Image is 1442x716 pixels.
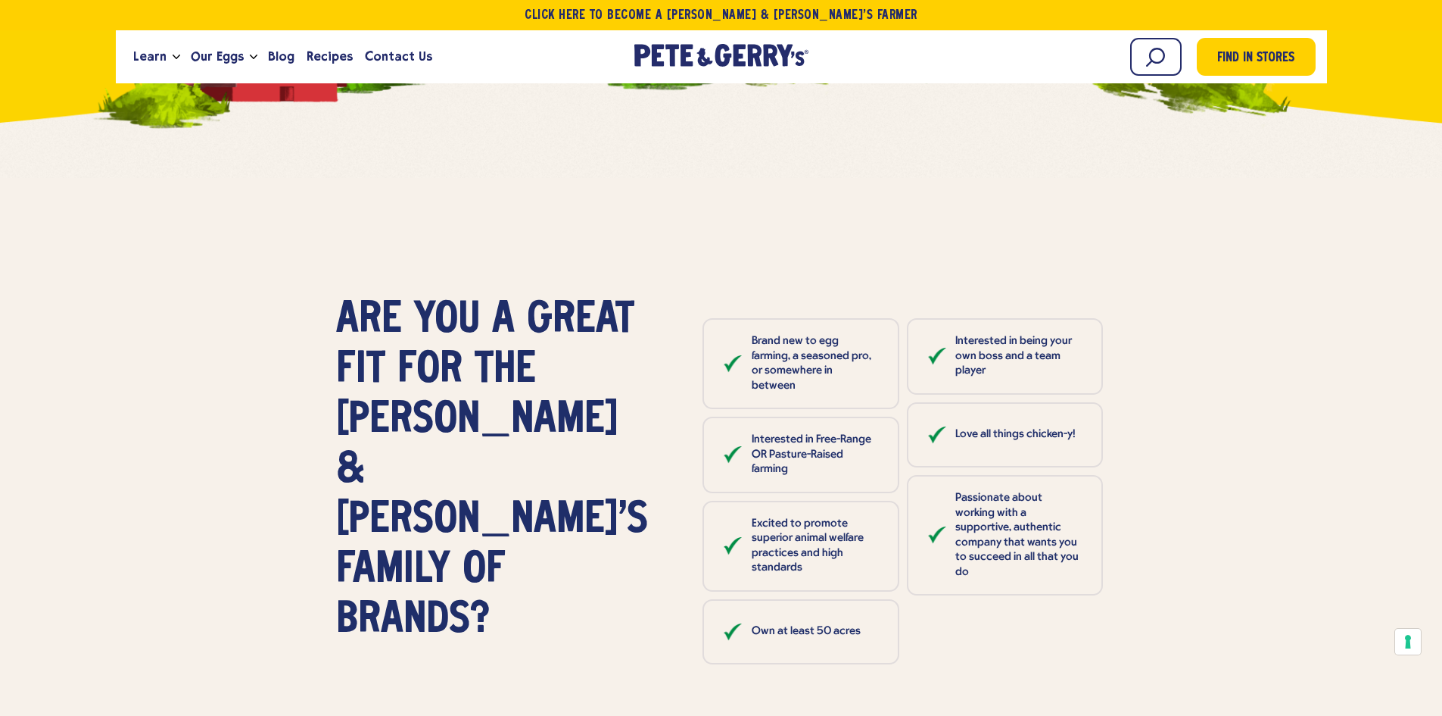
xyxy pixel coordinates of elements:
[250,55,257,60] button: Open the dropdown menu for Our Eggs
[336,546,450,596] span: family
[307,47,353,66] span: Recipes
[475,345,536,396] span: the
[185,36,250,77] a: Our Eggs
[752,433,879,477] p: Interested in Free-Range OR Pasture-Raised farming
[1130,38,1182,76] input: Search
[955,427,1076,442] p: Love all things chicken-y!
[492,295,515,345] span: a
[397,345,462,396] span: for
[191,47,244,66] span: Our Eggs
[1217,48,1294,69] span: Find in Stores
[359,36,438,77] a: Contact Us
[336,295,402,345] span: Are
[336,446,365,496] span: &
[127,36,173,77] a: Learn
[752,517,879,576] p: Excited to promote superior animal welfare practices and high standards
[336,345,385,396] span: fit
[336,396,618,446] span: [PERSON_NAME]
[414,295,480,345] span: you
[262,36,301,77] a: Blog
[365,47,432,66] span: Contact Us
[133,47,167,66] span: Learn
[955,491,1082,580] p: Passionate about working with a supportive, authentic company that wants you to succeed in all th...
[1395,629,1421,655] button: Your consent preferences for tracking technologies
[752,334,879,393] p: Brand new to egg farming, a seasoned pro, or somewhere in between
[1197,38,1316,76] a: Find in Stores
[336,596,490,646] span: brands?
[752,624,861,639] p: Own at least 50 acres
[527,295,634,345] span: great
[173,55,180,60] button: Open the dropdown menu for Learn
[336,496,648,546] span: [PERSON_NAME]’s
[462,546,506,596] span: of
[301,36,359,77] a: Recipes
[268,47,294,66] span: Blog
[955,334,1082,379] p: Interested in being your own boss and a team player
